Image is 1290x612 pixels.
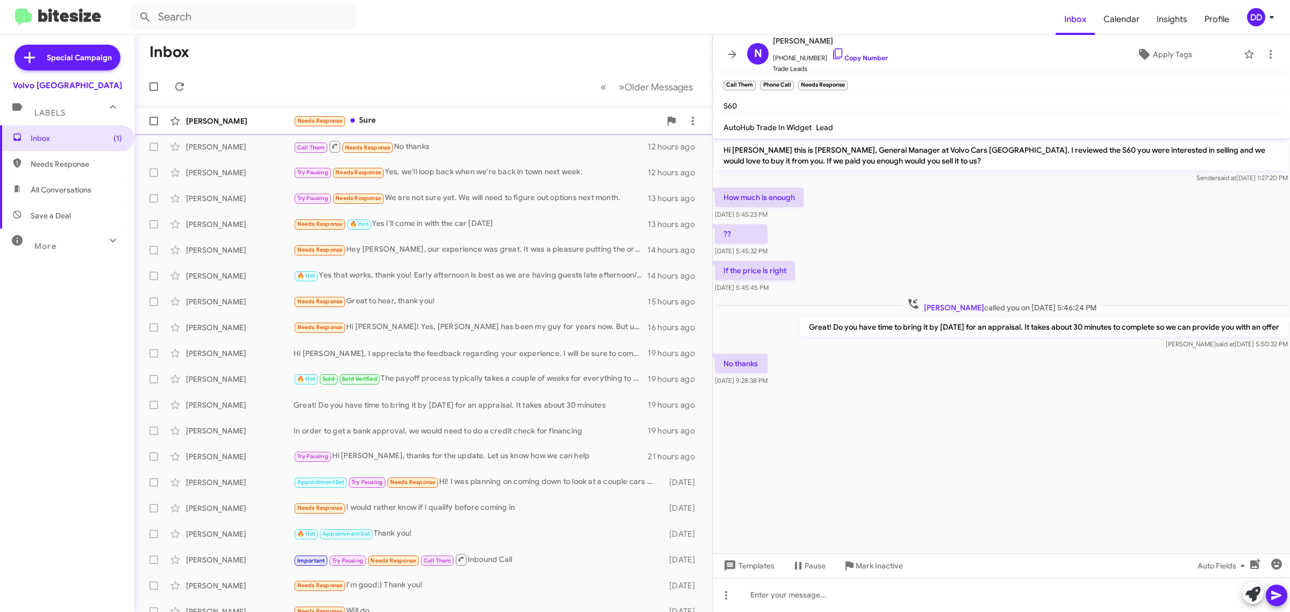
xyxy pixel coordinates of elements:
[350,220,368,227] span: 🔥 Hot
[659,503,704,514] div: [DATE]
[715,224,768,244] p: ??
[293,140,648,153] div: No thanks
[619,80,625,94] span: »
[648,400,704,410] div: 19 hours ago
[659,554,704,565] div: [DATE]
[293,450,648,462] div: Hi [PERSON_NAME], thanks for the update. Let us know how we can help
[293,425,648,436] div: In order to get a bank approval, we would need to do a credit check for financing
[297,504,343,511] span: Needs Response
[648,322,704,333] div: 16 hours ago
[648,193,704,204] div: 13 hours ago
[1095,4,1148,35] a: Calendar
[721,556,775,575] span: Templates
[335,169,381,176] span: Needs Response
[1090,45,1238,64] button: Apply Tags
[834,556,912,575] button: Mark Inactive
[648,141,704,152] div: 12 hours ago
[297,117,343,124] span: Needs Response
[832,54,888,62] a: Copy Number
[186,271,293,281] div: [PERSON_NAME]
[293,553,659,566] div: Inbound Call
[816,123,833,132] span: Lead
[648,219,704,230] div: 13 hours ago
[186,245,293,255] div: [PERSON_NAME]
[31,210,71,221] span: Save a Deal
[1238,8,1278,26] button: DD
[47,52,112,63] span: Special Campaign
[186,451,293,462] div: [PERSON_NAME]
[186,529,293,539] div: [PERSON_NAME]
[130,4,356,30] input: Search
[15,45,120,70] a: Special Campaign
[31,184,91,195] span: All Conversations
[293,348,648,359] div: Hi [PERSON_NAME], I appreciate the feedback regarding your experience. I will be sure to communic...
[715,283,769,291] span: [DATE] 5:45:45 PM
[715,247,768,255] span: [DATE] 5:45:32 PM
[715,261,795,280] p: If the price is right
[1148,4,1196,35] a: Insights
[297,530,316,537] span: 🔥 Hot
[297,453,328,460] span: Try Pausing
[1247,8,1265,26] div: DD
[186,477,293,488] div: [PERSON_NAME]
[424,557,451,564] span: Call Them
[335,195,381,202] span: Needs Response
[186,141,293,152] div: [PERSON_NAME]
[293,400,648,410] div: Great! Do you have time to bring it by [DATE] for an appraisal. It takes about 30 minutes
[186,554,293,565] div: [PERSON_NAME]
[186,580,293,591] div: [PERSON_NAME]
[723,123,812,132] span: AutoHub Trade In Widget
[293,244,647,256] div: Hey [PERSON_NAME], our experience was great. It was a pleasure putting the order in with [PERSON_...
[352,479,383,486] span: Try Pausing
[342,375,377,382] span: Sold Verified
[186,425,293,436] div: [PERSON_NAME]
[297,169,328,176] span: Try Pausing
[594,76,699,98] nav: Page navigation example
[345,144,391,151] span: Needs Response
[186,503,293,514] div: [PERSON_NAME]
[648,348,704,359] div: 19 hours ago
[332,557,363,564] span: Try Pausing
[297,220,343,227] span: Needs Response
[723,81,756,90] small: Call Them
[390,479,436,486] span: Needs Response
[293,373,648,385] div: The payoff process typically takes a couple of weeks for everything to properly process. If you h...
[659,529,704,539] div: [DATE]
[293,321,648,333] div: Hi [PERSON_NAME]! Yes, [PERSON_NAME] has been my guy for years now. But unfortunately the EX90 is...
[924,303,984,312] span: [PERSON_NAME]
[31,133,122,144] span: Inbox
[297,375,316,382] span: 🔥 Hot
[715,188,804,207] p: How much is enough
[612,76,699,98] button: Next
[31,159,122,169] span: Needs Response
[113,133,122,144] span: (1)
[293,166,648,179] div: Yes, we'll loop back when we're back in town next week.
[293,579,659,592] div: I'm good:) Thank you!
[1056,4,1095,35] a: Inbox
[594,76,613,98] button: Previous
[297,324,343,331] span: Needs Response
[1217,174,1236,182] span: said at
[297,557,325,564] span: Important
[1153,45,1192,64] span: Apply Tags
[186,296,293,307] div: [PERSON_NAME]
[625,81,693,93] span: Older Messages
[293,192,648,204] div: We are not sure yet. We will need to figure out options next month.
[293,218,648,230] div: Yes I'll come in with the car [DATE]
[647,245,704,255] div: 14 hours ago
[600,80,606,94] span: «
[805,556,826,575] span: Pause
[773,34,888,47] span: [PERSON_NAME]
[293,295,648,308] div: Great to hear, thank you!
[1166,340,1288,348] span: [PERSON_NAME] [DATE] 5:50:32 PM
[297,298,343,305] span: Needs Response
[1196,4,1238,35] a: Profile
[754,45,762,62] span: N
[647,271,704,281] div: 14 hours ago
[798,81,848,90] small: Needs Response
[186,374,293,385] div: [PERSON_NAME]
[186,116,293,126] div: [PERSON_NAME]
